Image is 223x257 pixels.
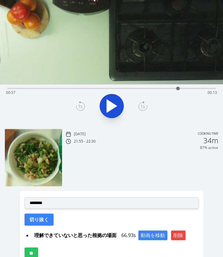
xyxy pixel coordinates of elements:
button: 切り抜く [25,213,54,226]
p: 87% active [200,145,218,150]
button: 動画を移動 [138,230,167,240]
h2: 34m [203,137,218,144]
span: 理解できていないと思った根拠の場面 [32,230,119,240]
p: Cooking time [198,131,218,137]
p: [DATE] [74,132,85,137]
p: 21:55 - 22:30 [74,139,95,144]
img: 251004125644_thumb.jpeg [5,129,62,186]
button: 削除 [171,230,185,240]
div: 66.93s [32,230,199,240]
span: 00:13 [208,90,217,95]
span: 00:57 [6,90,15,95]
